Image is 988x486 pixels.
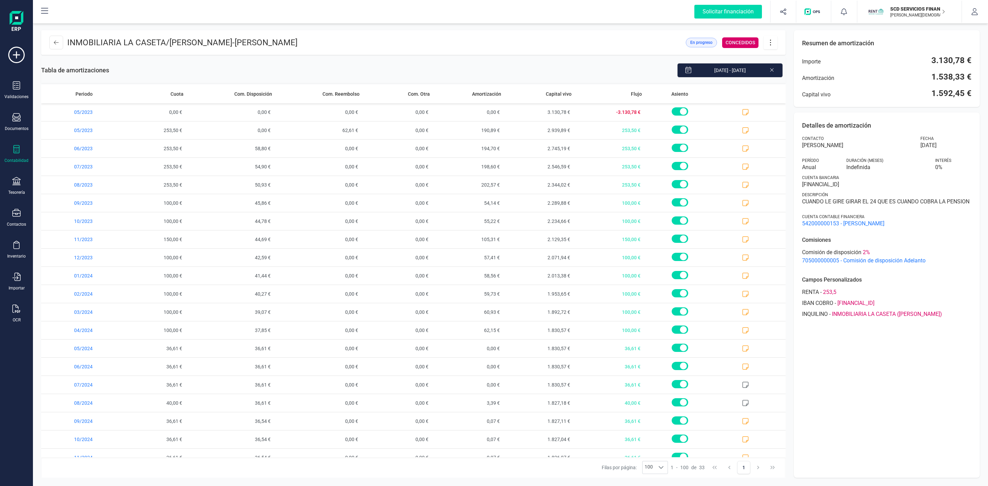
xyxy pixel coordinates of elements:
span: 0,00 € [362,340,433,357]
span: 150,00 € [574,230,645,248]
div: OCR [13,317,21,323]
p: [PERSON_NAME][DEMOGRAPHIC_DATA][DEMOGRAPHIC_DATA] [890,12,945,18]
span: 36,61 € [116,449,186,466]
span: 0,00 € [275,394,362,412]
span: 100,00 € [574,267,645,285]
button: Next Page [752,461,765,474]
span: 2.939,89 € [504,121,574,139]
button: Previous Page [723,461,736,474]
p: Detalles de amortización [802,121,972,130]
span: 0,00 € [275,103,362,121]
span: Importe [802,58,821,66]
span: 36,61 € [116,430,186,448]
span: 10/2024 [41,430,116,448]
span: 100,00 € [574,321,645,339]
p: Campos Personalizados [802,276,972,284]
span: 253,50 € [116,176,186,194]
button: Solicitar financiación [686,1,770,23]
span: 55,22 € [433,212,504,230]
span: [FINANCIAL_ID] [802,180,972,189]
button: First Page [708,461,721,474]
span: 04/2024 [41,321,116,339]
span: 100,00 € [116,212,186,230]
span: 40,00 € [116,394,186,412]
span: 1.826,97 € [504,449,574,466]
span: 0,00 € [275,358,362,376]
span: 100,00 € [574,194,645,212]
span: 09/2024 [41,412,116,430]
span: Com. Reembolso [322,91,360,97]
p: INMOBILIARIA LA CASETA/[PERSON_NAME] - [67,37,297,48]
span: 198,60 € [433,158,504,176]
span: 2.013,38 € [504,267,574,285]
span: 36,61 € [574,376,645,394]
span: 39,07 € [186,303,275,321]
span: 59,73 € [433,285,504,303]
span: 0,00 € [362,267,433,285]
span: 0,00 € [362,430,433,448]
span: Amortización [472,91,501,97]
div: - [802,288,972,296]
span: Fecha [920,136,934,141]
span: 253,50 € [574,158,645,176]
span: 0,00 € [362,358,433,376]
div: - [802,299,972,307]
span: 05/2023 [41,103,116,121]
span: 3.130,78 € [931,55,972,66]
span: CUANDO LE GIRE GIRAR EL 24 QUE ES CUANDO COBRA LA PENSION [802,198,972,206]
div: - [671,464,705,471]
span: Periodo [75,91,93,97]
span: 542000000153 - [PERSON_NAME] [802,220,972,228]
span: 0,00 € [362,394,433,412]
span: 62,61 € [275,121,362,139]
span: Cuota [170,91,184,97]
span: 40,00 € [574,394,645,412]
span: 42,59 € [186,249,275,266]
span: 36,61 € [574,358,645,376]
span: 194,70 € [433,140,504,157]
span: 190,89 € [433,121,504,139]
span: 3,39 € [433,394,504,412]
span: 07/2024 [41,376,116,394]
div: Tesorería [8,190,25,195]
span: -3.130,78 € [574,103,645,121]
span: 0,00 € [433,340,504,357]
span: 36,61 € [574,340,645,357]
span: 06/2024 [41,358,116,376]
div: Inventario [7,253,26,259]
span: de [691,464,696,471]
span: 12/2023 [41,249,116,266]
span: 54,90 € [186,158,275,176]
span: 100,00 € [116,321,186,339]
span: 0,00 € [275,267,362,285]
span: 36,61 € [116,412,186,430]
img: SC [868,4,883,19]
span: 0,07 € [433,430,504,448]
span: 0,00 € [362,194,433,212]
span: 0,00 € [362,230,433,248]
span: 2.071,94 € [504,249,574,266]
span: [PERSON_NAME] [802,141,913,150]
p: Comisiones [802,236,972,244]
span: 0,00 € [275,340,362,357]
span: INQUILINO [802,310,828,318]
span: Interés [935,158,951,163]
span: 0,00 € [275,176,362,194]
span: 0,00 € [362,249,433,266]
span: Indefinida [846,163,927,171]
span: 100,00 € [116,267,186,285]
span: 0,00 € [275,140,362,157]
img: Logo Finanedi [10,11,23,33]
span: 253,50 € [116,140,186,157]
span: 05/2023 [41,121,116,139]
span: 253,50 € [574,140,645,157]
span: 0,00 € [362,212,433,230]
span: 253,50 € [116,158,186,176]
span: Contacto [802,136,824,141]
span: 253,5 [823,288,836,296]
span: 0,00 € [362,285,433,303]
span: 0,00 € [362,158,433,176]
span: 1.953,65 € [504,285,574,303]
span: 1.827,11 € [504,412,574,430]
span: En progreso [690,39,713,46]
